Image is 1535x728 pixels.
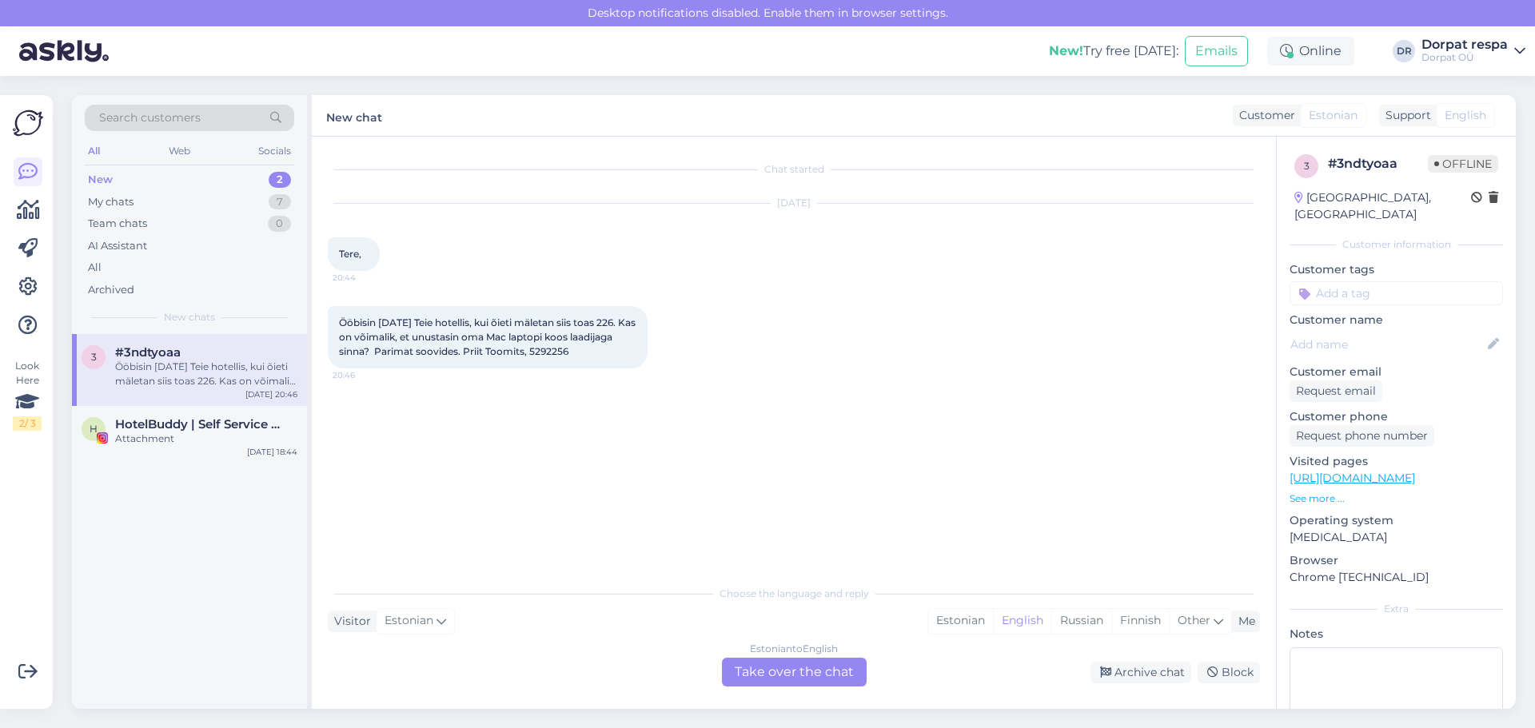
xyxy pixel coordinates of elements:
div: Me [1232,613,1255,630]
a: Dorpat respaDorpat OÜ [1421,38,1525,64]
div: 7 [269,194,291,210]
div: Chat started [328,162,1260,177]
p: See more ... [1290,491,1503,506]
img: Askly Logo [13,108,43,138]
p: Visited pages [1290,453,1503,470]
div: Team chats [88,216,147,232]
a: [URL][DOMAIN_NAME] [1290,471,1415,485]
span: Estonian [385,612,433,630]
p: [MEDICAL_DATA] [1290,529,1503,546]
span: 3 [1304,160,1310,172]
div: [GEOGRAPHIC_DATA], [GEOGRAPHIC_DATA] [1294,189,1471,223]
div: Dorpat respa [1421,38,1508,51]
div: All [88,260,102,276]
div: Attachment [115,432,297,446]
div: Web [165,141,193,161]
span: Tere, [339,248,361,260]
b: New! [1049,43,1083,58]
div: Archived [88,282,134,298]
input: Add a tag [1290,281,1503,305]
div: Socials [255,141,294,161]
div: My chats [88,194,134,210]
span: Ööbisin [DATE] Teie hotellis, kui õieti mäletan siis toas 226. Kas on võimalik, et unustasin oma ... [339,316,638,357]
div: Archive chat [1090,662,1191,683]
div: English [993,609,1051,633]
span: 20:46 [333,369,393,381]
div: Estonian [928,609,993,633]
button: Emails [1185,36,1248,66]
p: Customer name [1290,312,1503,328]
div: Finnish [1111,609,1169,633]
div: [DATE] 20:46 [245,388,297,400]
div: Estonian to English [750,642,838,656]
input: Add name [1290,336,1485,353]
div: Dorpat OÜ [1421,51,1508,64]
p: Customer email [1290,364,1503,380]
div: 2 [269,172,291,188]
p: Browser [1290,552,1503,569]
label: New chat [326,105,382,126]
div: Request phone number [1290,425,1434,447]
div: New [88,172,113,188]
div: Request email [1290,380,1382,402]
span: Search customers [99,109,201,126]
div: Block [1198,662,1260,683]
div: Look Here [13,359,42,431]
span: Offline [1428,155,1498,173]
span: Estonian [1309,107,1358,124]
div: [DATE] 18:44 [247,446,297,458]
div: Customer information [1290,237,1503,252]
span: 3 [91,351,97,363]
div: All [85,141,103,161]
div: AI Assistant [88,238,147,254]
p: Chrome [TECHNICAL_ID] [1290,569,1503,586]
span: English [1445,107,1486,124]
div: # 3ndtyoaa [1328,154,1428,173]
p: Customer phone [1290,408,1503,425]
span: 20:44 [333,272,393,284]
div: Russian [1051,609,1111,633]
div: 2 / 3 [13,416,42,431]
span: #3ndtyoaa [115,345,181,360]
div: Take over the chat [722,658,867,686]
p: Operating system [1290,512,1503,529]
span: New chats [164,310,215,324]
div: Extra [1290,602,1503,616]
p: Customer tags [1290,261,1503,278]
div: Choose the language and reply [328,587,1260,601]
div: Ööbisin [DATE] Teie hotellis, kui õieti mäletan siis toas 226. Kas on võimalik, et unustasin oma ... [115,360,297,388]
div: DR [1393,40,1415,62]
div: Visitor [328,613,371,630]
span: HotelBuddy | Self Service App for Hotel Guests [115,417,281,432]
p: Notes [1290,626,1503,642]
div: 0 [268,216,291,232]
span: H [90,423,98,435]
div: Online [1267,37,1354,66]
div: Support [1379,107,1431,124]
div: Customer [1233,107,1295,124]
div: [DATE] [328,196,1260,210]
span: Other [1178,613,1210,627]
div: Try free [DATE]: [1049,42,1178,61]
